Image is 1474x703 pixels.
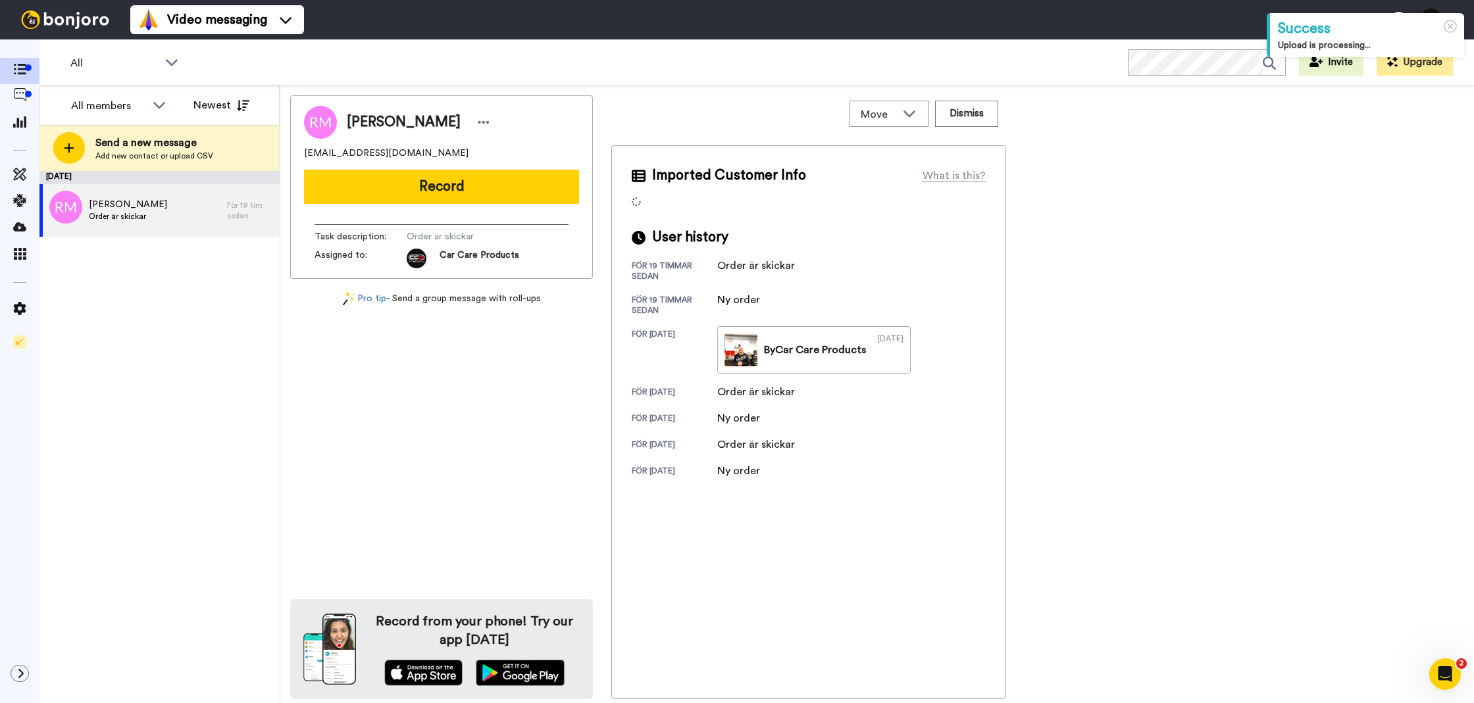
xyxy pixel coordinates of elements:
[717,437,795,452] div: Order är skickar
[717,258,795,274] div: Order är skickar
[89,211,167,222] span: Order är skickar
[303,614,356,685] img: download
[384,660,463,686] img: appstore
[304,147,469,160] span: [EMAIL_ADDRESS][DOMAIN_NAME]
[1278,18,1456,39] div: Success
[1429,658,1461,690] iframe: Intercom live chat
[347,112,461,132] span: [PERSON_NAME]
[632,439,717,452] div: för [DATE]
[315,249,407,268] span: Assigned to:
[923,168,986,183] div: What is this?
[39,171,280,184] div: [DATE]
[16,11,114,29] img: bj-logo-header-white.svg
[1377,49,1453,76] button: Upgrade
[717,326,911,374] a: ByCar Care Products[DATE]
[167,11,267,29] span: Video messaging
[70,55,159,71] span: All
[89,198,167,211] span: [PERSON_NAME]
[1299,49,1363,76] button: Invite
[652,166,806,185] span: Imported Customer Info
[632,260,717,281] div: för 19 timmar sedan
[13,335,26,349] img: Checklist.svg
[717,292,783,308] div: Ny order
[95,135,213,151] span: Send a new message
[369,612,580,649] h4: Record from your phone! Try our app [DATE]
[632,413,717,426] div: för [DATE]
[764,342,866,358] div: By Car Care Products
[861,107,896,122] span: Move
[935,101,998,127] button: Dismiss
[632,387,717,400] div: för [DATE]
[717,384,795,400] div: Order är skickar
[304,170,579,204] button: Record
[315,230,407,243] span: Task description :
[343,292,386,306] a: Pro tip
[227,200,273,221] div: För 19 tim sedan
[71,98,146,114] div: All members
[632,295,717,316] div: för 19 timmar sedan
[632,329,717,374] div: för [DATE]
[49,191,82,224] img: rm.png
[290,292,593,306] div: - Send a group message with roll-ups
[407,249,426,268] img: fa6b7fd4-c3c4-475b-9b20-179fad50db7e-1719390291.jpg
[717,410,783,426] div: Ny order
[138,9,159,30] img: vm-color.svg
[878,333,903,366] div: [DATE]
[652,228,728,247] span: User history
[1278,39,1456,52] div: Upload is processing...
[440,249,519,268] span: Car Care Products
[95,151,213,161] span: Add new contact or upload CSV
[184,92,259,118] button: Newest
[632,466,717,479] div: för [DATE]
[1456,658,1467,669] span: 2
[724,333,757,366] img: ce5d9bd8-9e1b-48c8-8b5e-d53fe4e22cdd-thumb.jpg
[304,106,337,139] img: Image of Ronnie Mattsson
[717,463,783,479] div: Ny order
[343,292,355,306] img: magic-wand.svg
[476,660,565,686] img: playstore
[407,230,532,243] span: Order är skickar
